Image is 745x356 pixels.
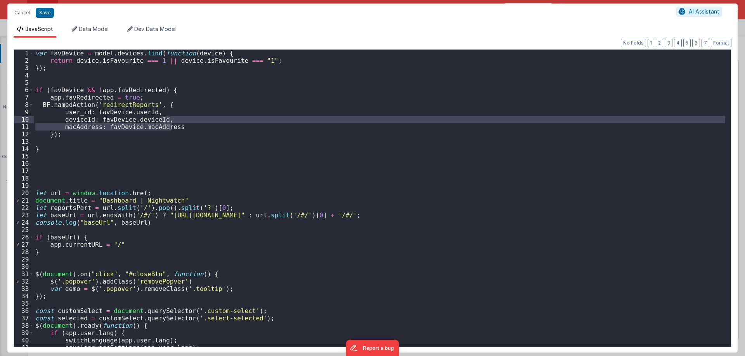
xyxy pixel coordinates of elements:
[36,8,54,18] button: Save
[14,64,34,72] div: 3
[689,8,719,15] span: AI Assistant
[14,175,34,182] div: 18
[14,322,34,329] div: 38
[14,57,34,64] div: 2
[14,197,34,204] div: 21
[14,329,34,337] div: 39
[656,39,663,47] button: 2
[14,123,34,131] div: 11
[25,26,53,32] span: JavaScript
[14,116,34,123] div: 10
[14,160,34,167] div: 16
[14,256,34,263] div: 29
[648,39,654,47] button: 1
[14,234,34,241] div: 26
[14,292,34,300] div: 34
[14,285,34,292] div: 33
[14,72,34,79] div: 4
[346,340,399,356] iframe: Marker.io feedback button
[14,108,34,116] div: 9
[14,101,34,108] div: 8
[14,300,34,307] div: 35
[14,212,34,219] div: 23
[14,226,34,234] div: 25
[14,79,34,86] div: 5
[14,219,34,226] div: 24
[702,39,709,47] button: 7
[14,204,34,212] div: 22
[14,307,34,315] div: 36
[14,182,34,189] div: 19
[14,145,34,153] div: 14
[14,189,34,197] div: 20
[14,94,34,101] div: 7
[14,315,34,322] div: 37
[79,26,109,32] span: Data Model
[10,7,34,18] button: Cancel
[14,131,34,138] div: 12
[134,26,176,32] span: Dev Data Model
[676,7,722,17] button: AI Assistant
[14,263,34,270] div: 30
[14,86,34,94] div: 6
[14,50,34,57] div: 1
[683,39,691,47] button: 5
[621,39,646,47] button: No Folds
[711,39,731,47] button: Format
[14,241,34,248] div: 27
[14,138,34,145] div: 13
[14,270,34,278] div: 31
[692,39,700,47] button: 6
[674,39,682,47] button: 4
[14,167,34,175] div: 17
[14,337,34,344] div: 40
[665,39,672,47] button: 3
[14,248,34,256] div: 28
[14,153,34,160] div: 15
[14,278,34,285] div: 32
[14,344,34,351] div: 41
